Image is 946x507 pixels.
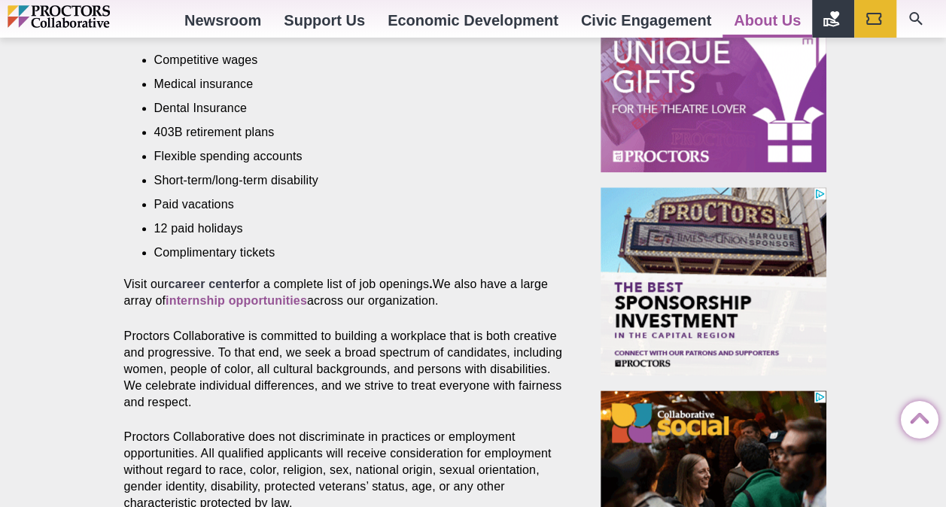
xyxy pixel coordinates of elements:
li: Short-term/long-term disability [154,172,544,189]
p: Proctors Collaborative is committed to building a workplace that is both creative and progressive... [124,328,567,411]
li: 403B retirement plans [154,124,544,141]
strong: . [429,278,433,290]
img: Proctors logo [8,5,173,27]
p: Visit our for a complete list of job openings We also have a large array of across our organization. [124,276,567,309]
a: Back to Top [901,402,931,432]
li: Competitive wages [154,52,544,68]
li: Complimentary tickets [154,244,544,261]
li: Paid vacations [154,196,544,213]
a: internship opportunities [166,294,307,307]
li: Medical insurance [154,76,544,93]
li: 12 paid holidays [154,220,544,237]
li: Flexible spending accounts [154,148,544,165]
a: career center [168,278,245,290]
li: Dental Insurance [154,100,544,117]
iframe: Advertisement [601,187,826,375]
